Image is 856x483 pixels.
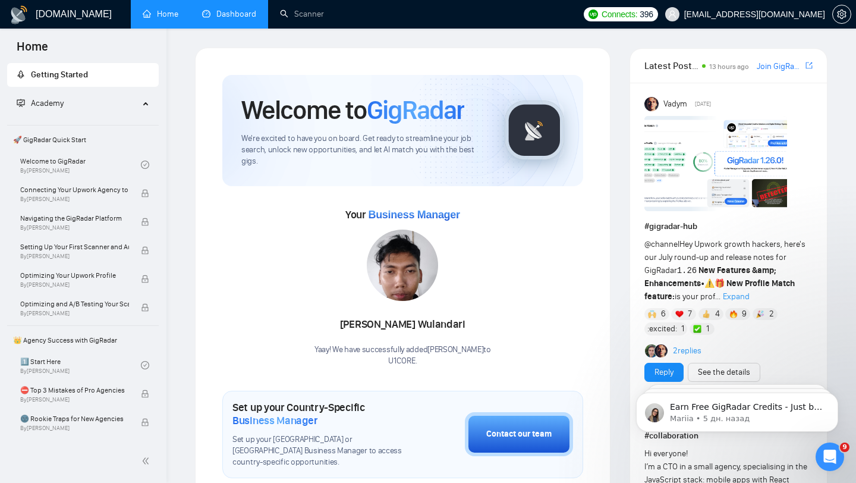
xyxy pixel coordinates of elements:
a: Welcome to GigRadarBy[PERSON_NAME] [20,152,141,178]
span: By [PERSON_NAME] [20,396,129,403]
span: 4 [715,308,720,320]
span: 9 [840,443,849,452]
span: Business Manager [368,209,460,221]
span: Setting Up Your First Scanner and Auto-Bidder [20,241,129,253]
span: 9 [742,308,747,320]
span: We're excited to have you on board. Get ready to streamline your job search, unlock new opportuni... [241,133,486,167]
span: ⛔ Top 3 Mistakes of Pro Agencies [20,384,129,396]
span: Vadym [663,98,687,111]
span: user [668,10,676,18]
span: Optimizing Your Upwork Profile [20,269,129,281]
a: Reply [654,366,674,379]
span: By [PERSON_NAME] [20,310,129,317]
span: ⚠️ [704,278,715,288]
a: Join GigRadar Slack Community [757,60,803,73]
span: Getting Started [31,70,88,80]
span: 🎁 [715,278,725,288]
a: setting [832,10,851,19]
h1: Set up your Country-Specific [232,401,405,427]
code: 1.26 [677,266,697,275]
span: 7 [688,308,692,320]
span: 396 [640,8,653,21]
iframe: Intercom notifications сообщение [618,368,856,451]
iframe: Intercom live chat [816,443,844,471]
span: fund-projection-screen [17,99,25,107]
a: 2replies [673,345,701,357]
span: :excited: [647,322,677,335]
span: 🚀 GigRadar Quick Start [8,128,158,152]
button: Reply [644,363,684,382]
img: ✅ [693,325,701,333]
span: 6 [661,308,666,320]
strong: New Features &amp; Enhancements [644,265,777,288]
span: lock [141,218,149,226]
img: gigradar-logo.png [505,101,564,160]
span: Academy [17,98,64,108]
span: lock [141,189,149,197]
span: By [PERSON_NAME] [20,224,129,231]
div: Yaay! We have successfully added [PERSON_NAME] to [314,344,491,367]
span: Hey Upwork growth hackers, here's our July round-up and release notes for GigRadar • is your prof... [644,239,805,302]
span: lock [141,275,149,283]
img: Alex B [645,344,658,357]
img: 👍 [702,310,710,318]
span: Connects: [602,8,637,21]
a: See the details [698,366,750,379]
a: dashboardDashboard [202,9,256,19]
button: Contact our team [465,412,573,456]
img: Vadym [644,97,659,111]
h1: Welcome to [241,94,464,126]
span: Home [7,38,58,63]
span: lock [141,246,149,255]
span: 1 [706,323,709,335]
span: Navigating the GigRadar Platform [20,212,129,224]
span: 2 [769,308,774,320]
img: logo [10,5,29,24]
span: Latest Posts from the GigRadar Community [644,58,698,73]
a: export [805,60,813,71]
span: Set up your [GEOGRAPHIC_DATA] or [GEOGRAPHIC_DATA] Business Manager to access country-specific op... [232,434,405,468]
span: By [PERSON_NAME] [20,253,129,260]
button: See the details [688,363,760,382]
span: By [PERSON_NAME] [20,425,129,432]
li: Getting Started [7,63,159,87]
div: [PERSON_NAME] Wulandari [314,315,491,335]
span: By [PERSON_NAME] [20,196,129,203]
img: ❤️ [675,310,684,318]
h1: # gigradar-hub [644,220,813,233]
button: setting [832,5,851,24]
img: upwork-logo.png [588,10,598,19]
span: 13 hours ago [709,62,749,71]
span: 1 [681,323,684,335]
span: @channel [644,239,679,249]
span: Academy [31,98,64,108]
span: lock [141,418,149,426]
span: 🌚 Rookie Traps for New Agencies [20,413,129,425]
img: 🙌 [648,310,656,318]
span: Connecting Your Upwork Agency to GigRadar [20,184,129,196]
span: 👑 Agency Success with GigRadar [8,328,158,352]
span: GigRadar [367,94,464,126]
span: check-circle [141,361,149,369]
a: searchScanner [280,9,324,19]
span: [DATE] [695,99,711,109]
span: lock [141,303,149,312]
img: 🔥 [729,310,738,318]
span: lock [141,390,149,398]
span: rocket [17,70,25,79]
a: homeHome [143,9,178,19]
img: F09AC4U7ATU-image.png [644,116,787,211]
a: 1️⃣ Start HereBy[PERSON_NAME] [20,352,141,378]
span: By [PERSON_NAME] [20,281,129,288]
div: Contact our team [486,428,552,441]
span: check-circle [141,161,149,169]
img: 1712061552960-WhatsApp%20Image%202024-04-02%20at%2020.30.59.jpeg [367,230,438,301]
span: export [805,61,813,70]
span: Expand [723,291,750,302]
span: setting [833,10,851,19]
span: double-left [141,455,153,467]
